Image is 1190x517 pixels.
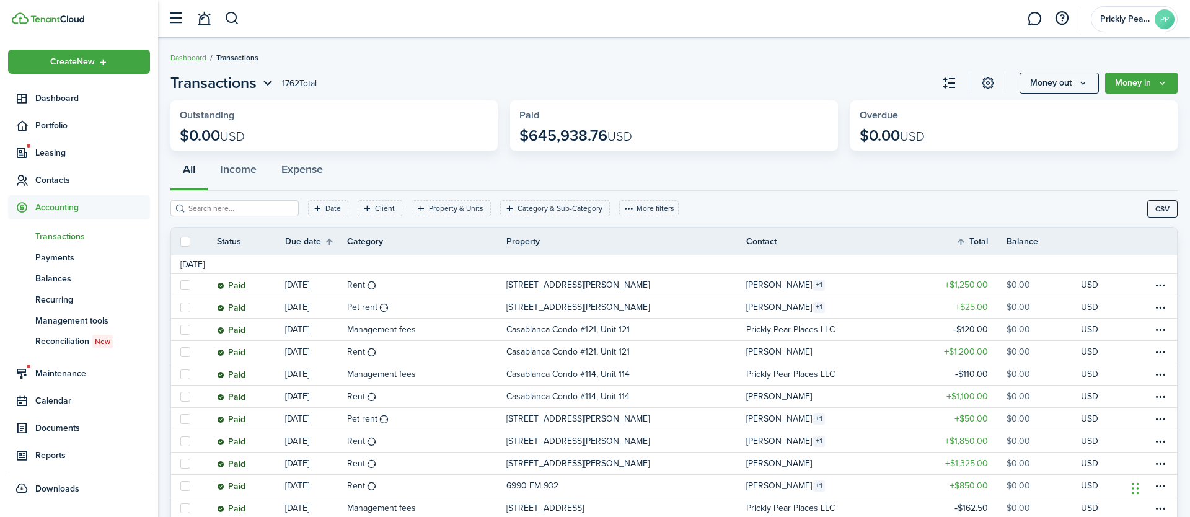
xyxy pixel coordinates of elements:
table-amount-title: $50.00 [954,412,988,425]
p: USD [1081,301,1098,314]
table-info-title: Management fees [347,502,416,515]
table-profile-info-text: [PERSON_NAME] [746,459,812,469]
table-info-title: Management fees [347,323,416,336]
a: Rent [347,430,506,452]
a: ReconciliationNew [8,331,150,352]
a: Pet rent [347,296,506,318]
table-counter: 1 [813,302,825,313]
a: [PERSON_NAME]1 [746,274,932,296]
a: Casablanca Condo #121, Unit 121 [506,341,746,363]
span: Maintenance [35,367,150,380]
a: [DATE] [285,319,347,340]
a: Paid [217,363,285,385]
a: Paid [217,453,285,474]
filter-tag-label: Client [375,203,395,214]
input: Search here... [185,203,294,214]
p: [STREET_ADDRESS][PERSON_NAME] [506,301,650,314]
a: Paid [217,274,285,296]
table-amount-title: $1,325.00 [945,457,988,470]
status: Paid [217,370,245,380]
a: [STREET_ADDRESS][PERSON_NAME] [506,274,746,296]
a: [PERSON_NAME]1 [746,475,932,497]
p: 6990 FM 932 [506,479,558,492]
a: USD [1081,296,1115,318]
a: [DATE] [285,274,347,296]
a: USD [1081,363,1115,385]
span: Transactions [35,230,150,243]
p: Casablanca Condo #114, Unit 114 [506,390,630,403]
table-info-title: [PERSON_NAME] [746,479,812,492]
table-info-title: Rent [347,457,365,470]
table-info-title: [PERSON_NAME] [746,412,812,425]
img: TenantCloud [30,15,84,23]
a: Rent [347,453,506,474]
a: Paid [217,341,285,363]
p: [DATE] [285,368,309,381]
status: Paid [217,437,245,447]
a: $0.00 [1007,274,1081,296]
status: Paid [217,482,245,492]
span: Reports [35,449,150,462]
a: $25.00 [932,296,1007,318]
button: Open sidebar [164,7,187,30]
iframe: Chat Widget [977,383,1190,517]
button: Open menu [1020,73,1099,94]
span: Recurring [35,293,150,306]
a: $1,250.00 [932,274,1007,296]
a: Rent [347,341,506,363]
th: Sort [956,234,1007,249]
span: Leasing [35,146,150,159]
span: Balances [35,272,150,285]
a: Notifications [192,3,216,35]
span: New [95,336,110,347]
a: Paid [217,430,285,452]
table-amount-title: $1,100.00 [946,390,988,403]
table-info-title: [PERSON_NAME] [746,435,812,448]
a: $1,850.00 [932,430,1007,452]
table-info-title: Rent [347,435,365,448]
table-info-title: Rent [347,278,365,291]
status: Paid [217,392,245,402]
a: [PERSON_NAME]1 [746,430,932,452]
a: Paid [217,296,285,318]
filter-tag: Open filter [358,200,402,216]
button: Money in [1105,73,1178,94]
a: Prickly Pear Places LLC [746,319,932,340]
span: Prickly Pear Places LLC [1100,15,1150,24]
a: $0.00 [1007,341,1081,363]
table-counter: 1 [813,280,825,291]
button: Open menu [8,50,150,74]
p: USD [1081,368,1098,381]
p: Casablanca Condo #121, Unit 121 [506,345,630,358]
p: [STREET_ADDRESS] [506,502,584,515]
a: USD [1081,319,1115,340]
th: Property [506,235,746,248]
a: Casablanca Condo #114, Unit 114 [506,363,746,385]
p: USD [1081,345,1098,358]
button: Transactions [170,72,276,94]
div: Drag [1132,470,1139,507]
a: Balances [8,268,150,289]
status: Paid [217,281,245,291]
a: [DATE] [285,341,347,363]
table-info-title: Rent [347,479,365,492]
p: [DATE] [285,301,309,314]
a: $120.00 [932,319,1007,340]
filter-tag: Open filter [412,200,491,216]
a: Management fees [347,319,506,340]
filter-tag-label: Date [325,203,341,214]
table-info-title: Management fees [347,368,416,381]
table-amount-title: $162.50 [954,502,988,515]
a: Transactions [8,226,150,247]
table-info-title: Pet rent [347,301,377,314]
th: Balance [1007,235,1081,248]
widget-stats-title: Overdue [860,110,1168,121]
a: $50.00 [932,408,1007,430]
table-profile-info-text: Prickly Pear Places LLC [746,369,835,379]
p: USD [1081,323,1098,336]
status: Paid [217,303,245,313]
a: Management fees [347,363,506,385]
p: [DATE] [285,479,309,492]
button: More filters [619,200,679,216]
